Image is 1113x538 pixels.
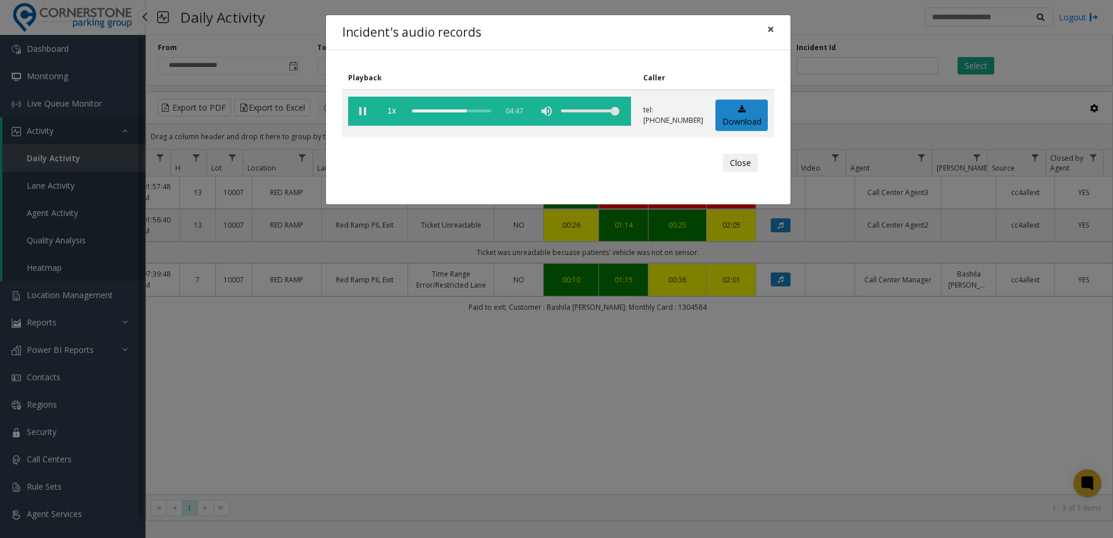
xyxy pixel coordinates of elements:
[342,23,481,42] h4: Incident's audio records
[715,100,768,132] a: Download
[767,21,774,37] span: ×
[377,97,406,126] span: playback speed button
[637,66,710,90] th: Caller
[412,97,491,126] div: scrub bar
[643,105,703,126] p: tel:[PHONE_NUMBER]
[759,15,782,44] button: Close
[723,154,758,172] button: Close
[342,66,637,90] th: Playback
[561,97,619,126] div: volume level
